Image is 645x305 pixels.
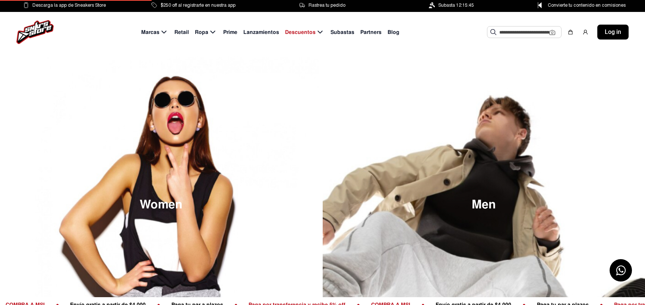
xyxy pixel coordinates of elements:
span: Partners [360,28,382,36]
span: Convierte tu contenido en comisiones [548,1,626,9]
span: Prime [223,28,237,36]
img: Buscar [490,29,496,35]
span: Descarga la app de Sneakers Store [32,1,106,9]
img: Cámara [549,29,555,35]
span: Rastrea tu pedido [309,1,345,9]
img: logo [16,20,54,44]
span: Lanzamientos [243,28,279,36]
span: Subasta 12:15:45 [438,1,474,9]
span: Descuentos [285,28,316,36]
img: Control Point Icon [535,2,544,8]
span: Women [140,199,183,211]
span: Men [472,199,496,211]
span: Blog [388,28,399,36]
span: Subastas [331,28,354,36]
img: shopping [567,29,573,35]
span: Log in [605,28,621,37]
span: $250 off al registrarte en nuestra app [161,1,235,9]
span: Ropa [195,28,208,36]
span: Retail [174,28,189,36]
span: Marcas [141,28,159,36]
img: user [582,29,588,35]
